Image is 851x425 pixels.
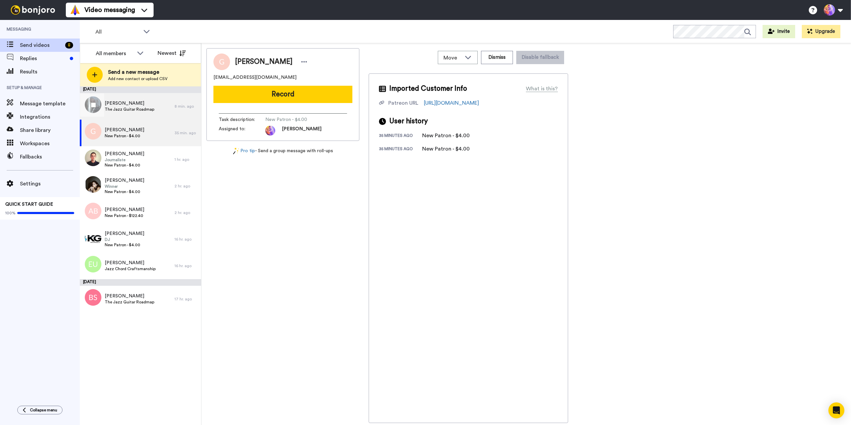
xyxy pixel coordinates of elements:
[20,68,80,76] span: Results
[105,230,144,237] span: [PERSON_NAME]
[85,256,101,272] img: eu.png
[175,157,198,162] div: 1 hr. ago
[105,177,144,184] span: [PERSON_NAME]
[95,28,140,36] span: All
[84,5,135,15] span: Video messaging
[105,100,154,107] span: [PERSON_NAME]
[219,126,265,136] span: Assigned to:
[105,260,156,266] span: [PERSON_NAME]
[20,140,80,148] span: Workspaces
[233,148,255,155] a: Pro tip
[153,47,191,60] button: Newest
[17,406,62,414] button: Collapse menu
[175,130,198,136] div: 35 min. ago
[20,41,62,49] span: Send videos
[265,126,275,136] img: photo.jpg
[105,299,154,305] span: The Jazz Guitar Roadmap
[265,116,328,123] span: New Patron - $4.00
[85,289,101,306] img: bs.png
[105,293,154,299] span: [PERSON_NAME]
[388,99,418,107] div: Patreon URL
[5,202,53,207] span: QUICK START GUIDE
[206,148,359,155] div: - Send a group message with roll-ups
[424,100,479,106] a: [URL][DOMAIN_NAME]
[389,116,428,126] span: User history
[85,123,101,140] img: g.png
[108,76,168,81] span: Add new contact or upload CSV
[20,54,67,62] span: Replies
[105,184,144,189] span: Winner
[105,107,154,112] span: The Jazz Guitar Roadmap
[526,85,558,93] div: What is this?
[175,104,198,109] div: 8 min. ago
[422,145,470,153] div: New Patron - $4.00
[85,176,101,193] img: 35d8f852-b7ed-4062-984b-88acbb118591.jpg
[105,151,144,157] span: [PERSON_NAME]
[85,229,101,246] img: 0f192503-3a34-44fd-a9bf-8fbd6cd683ec.jpg
[85,203,101,219] img: ab.png
[175,296,198,302] div: 17 hr. ago
[96,50,134,57] div: All members
[379,146,422,153] div: 35 minutes ago
[105,127,144,133] span: [PERSON_NAME]
[8,5,58,15] img: bj-logo-header-white.svg
[516,51,564,64] button: Disable fallback
[105,242,144,248] span: New Patron - $4.00
[105,206,144,213] span: [PERSON_NAME]
[105,213,144,218] span: New Patron - $122.40
[389,84,467,94] span: Imported Customer Info
[233,148,239,155] img: magic-wand.svg
[105,133,144,139] span: New Patron - $4.00
[20,126,80,134] span: Share library
[219,116,265,123] span: Task description :
[105,189,144,194] span: New Patron - $4.00
[20,113,80,121] span: Integrations
[802,25,840,38] button: Upgrade
[175,263,198,268] div: 16 hr. ago
[175,210,198,215] div: 2 hr. ago
[20,180,80,188] span: Settings
[105,157,144,162] span: Journaliste
[20,153,80,161] span: Fallbacks
[65,42,73,49] div: 8
[80,279,201,286] div: [DATE]
[175,237,198,242] div: 16 hr. ago
[5,210,16,216] span: 100%
[80,86,201,93] div: [DATE]
[30,407,57,413] span: Collapse menu
[20,100,80,108] span: Message template
[70,5,80,15] img: vm-color.svg
[235,57,293,67] span: [PERSON_NAME]
[105,162,144,168] span: New Patron - $4.00
[213,74,297,81] span: [EMAIL_ADDRESS][DOMAIN_NAME]
[481,51,513,64] button: Dismiss
[422,132,470,140] div: New Patron - $4.00
[443,54,461,62] span: Move
[175,183,198,189] div: 2 hr. ago
[105,266,156,271] span: Jazz Chord Craftsmanship
[105,237,144,242] span: DJ
[282,126,321,136] span: [PERSON_NAME]
[108,68,168,76] span: Send a new message
[213,53,230,70] img: Image of Greg
[379,133,422,140] div: 35 minutes ago
[763,25,795,38] button: Invite
[213,86,352,103] button: Record
[828,402,844,418] div: Open Intercom Messenger
[85,150,101,166] img: e7e12127-a7f4-4302-afb8-71085587da93.jpg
